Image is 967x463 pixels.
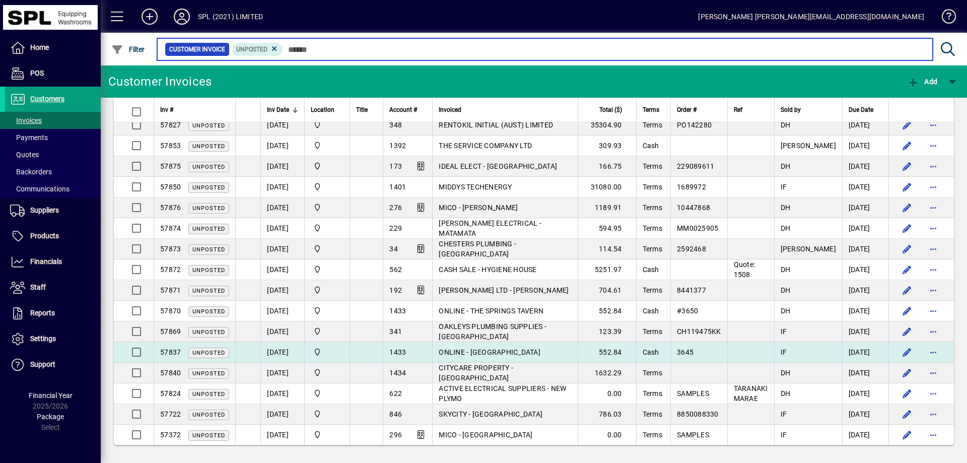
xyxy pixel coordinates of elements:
[260,342,304,363] td: [DATE]
[842,259,888,280] td: [DATE]
[192,308,225,315] span: Unposted
[925,282,941,298] button: More options
[232,43,283,56] mat-chip: Customer Invoice Status: Unposted
[578,156,636,177] td: 166.75
[781,104,836,115] div: Sold by
[599,104,622,115] span: Total ($)
[899,303,915,319] button: Edit
[5,326,101,352] a: Settings
[781,266,791,274] span: DH
[643,224,662,232] span: Terms
[677,204,710,212] span: 10447868
[925,427,941,443] button: More options
[311,367,343,378] span: SPL (2021) Limited
[389,104,426,115] div: Account #
[439,104,461,115] span: Invoiced
[389,245,398,253] span: 34
[160,142,181,150] span: 57853
[160,104,173,115] span: Inv #
[899,427,915,443] button: Edit
[781,104,801,115] span: Sold by
[192,143,225,150] span: Unposted
[389,327,402,336] span: 341
[5,249,101,275] a: Financials
[677,183,706,191] span: 1689972
[842,363,888,383] td: [DATE]
[643,142,659,150] span: Cash
[389,286,402,294] span: 192
[899,220,915,236] button: Edit
[439,410,542,418] span: SKYCITY - [GEOGRAPHIC_DATA]
[849,104,873,115] span: Due Date
[781,389,791,398] span: DH
[677,286,706,294] span: 8441377
[578,342,636,363] td: 552.84
[311,285,343,296] span: SPL (2021) Limited
[192,122,225,129] span: Unposted
[389,307,406,315] span: 1433
[160,369,181,377] span: 57840
[192,226,225,232] span: Unposted
[781,348,787,356] span: IF
[311,119,343,130] span: SPL (2021) Limited
[842,136,888,156] td: [DATE]
[781,121,791,129] span: DH
[160,204,181,212] span: 57876
[311,429,343,440] span: SPL (2021) Limited
[160,410,181,418] span: 57722
[578,197,636,218] td: 1189.91
[734,384,768,403] span: TARANAKI MARAE
[899,385,915,402] button: Edit
[899,241,915,257] button: Edit
[842,425,888,445] td: [DATE]
[30,206,59,214] span: Suppliers
[389,266,402,274] span: 562
[734,104,768,115] div: Ref
[578,363,636,383] td: 1632.29
[899,117,915,133] button: Edit
[578,177,636,197] td: 31080.00
[166,8,198,26] button: Profile
[30,95,64,103] span: Customers
[439,266,536,274] span: CASH SALE - HYGIENE HOUSE
[698,9,924,25] div: [PERSON_NAME] [PERSON_NAME][EMAIL_ADDRESS][DOMAIN_NAME]
[160,162,181,170] span: 57875
[781,224,791,232] span: DH
[5,224,101,249] a: Products
[311,347,343,358] span: SPL (2021) Limited
[5,129,101,146] a: Payments
[389,369,406,377] span: 1434
[781,183,787,191] span: IF
[192,329,225,336] span: Unposted
[925,344,941,360] button: More options
[311,104,343,115] div: Location
[781,369,791,377] span: DH
[30,43,49,51] span: Home
[311,181,343,192] span: SPL (2021) Limited
[260,197,304,218] td: [DATE]
[311,264,343,275] span: SPL (2021) Limited
[578,115,636,136] td: 35304.90
[30,69,44,77] span: POS
[781,286,791,294] span: DH
[734,260,755,279] span: Quote: 1508
[578,239,636,259] td: 114.54
[439,104,571,115] div: Invoiced
[37,413,64,421] span: Package
[260,383,304,404] td: [DATE]
[311,388,343,399] span: SPL (2021) Limited
[643,204,662,212] span: Terms
[677,431,709,439] span: SAMPLES
[192,164,225,170] span: Unposted
[192,246,225,253] span: Unposted
[389,224,402,232] span: 229
[925,303,941,319] button: More options
[260,259,304,280] td: [DATE]
[5,163,101,180] a: Backorders
[389,142,406,150] span: 1392
[925,220,941,236] button: More options
[439,286,569,294] span: [PERSON_NAME] LTD - [PERSON_NAME]
[925,117,941,133] button: More options
[160,431,181,439] span: 57372
[439,431,532,439] span: MICO - [GEOGRAPHIC_DATA]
